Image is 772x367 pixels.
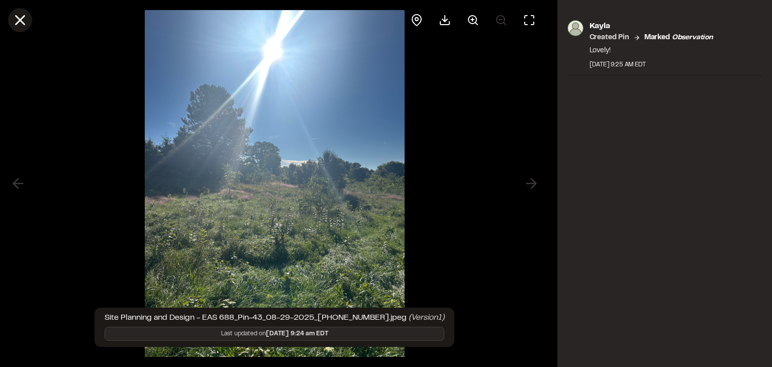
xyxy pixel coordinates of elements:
[644,32,713,43] p: Marked
[567,20,584,36] img: photo
[590,60,713,69] div: [DATE] 9:25 AM EDT
[590,45,713,56] p: Lovely!
[590,20,713,32] p: Kayla
[461,8,485,32] button: Zoom in
[8,8,32,32] button: Close modal
[672,35,713,41] em: observation
[517,8,541,32] button: Toggle Fullscreen
[405,8,429,32] div: View pin on map
[590,32,629,43] p: Created Pin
